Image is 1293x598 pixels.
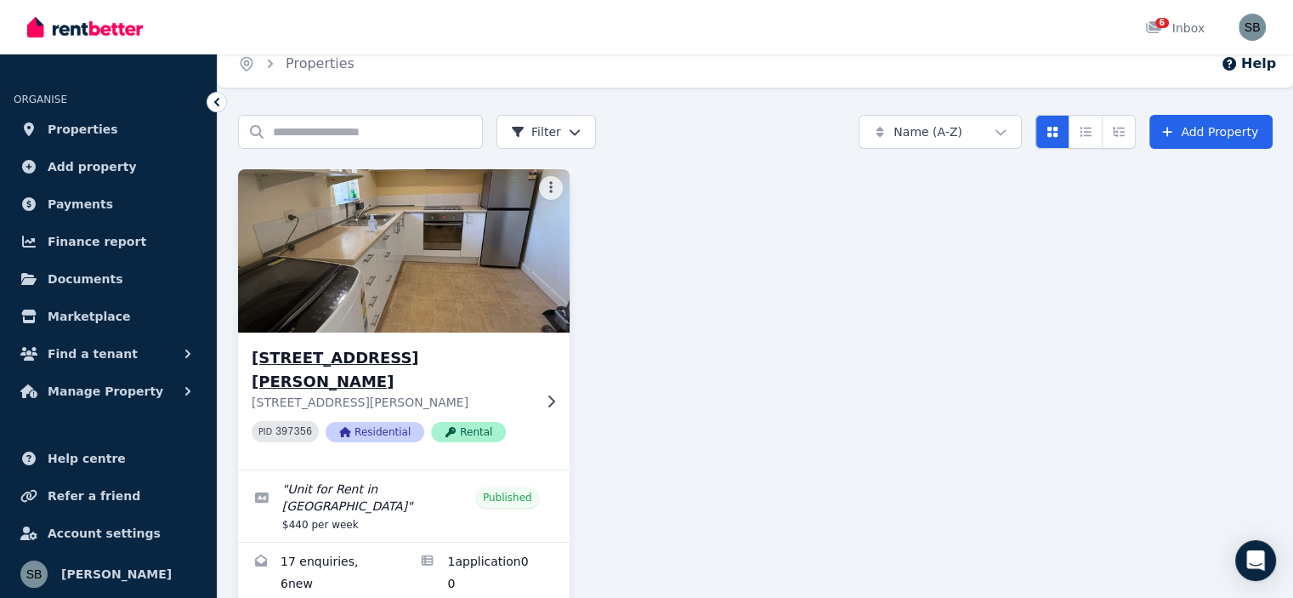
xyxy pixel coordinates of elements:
[14,225,203,259] a: Finance report
[496,115,596,149] button: Filter
[1035,115,1136,149] div: View options
[48,269,123,289] span: Documents
[14,374,203,408] button: Manage Property
[252,394,532,411] p: [STREET_ADDRESS][PERSON_NAME]
[48,381,163,402] span: Manage Property
[1235,540,1276,581] div: Open Intercom Messenger
[48,194,113,214] span: Payments
[27,14,143,40] img: RentBetter
[14,187,203,221] a: Payments
[859,115,1022,149] button: Name (A-Z)
[14,262,203,296] a: Documents
[1069,115,1103,149] button: Compact list view
[1102,115,1136,149] button: Expanded list view
[275,426,312,438] code: 397356
[48,231,146,252] span: Finance report
[48,306,130,327] span: Marketplace
[48,157,137,177] span: Add property
[14,150,203,184] a: Add property
[893,123,962,140] span: Name (A-Z)
[14,441,203,476] a: Help centre
[14,299,203,333] a: Marketplace
[286,55,354,71] a: Properties
[14,337,203,371] button: Find a tenant
[61,564,172,584] span: [PERSON_NAME]
[258,427,272,436] small: PID
[1145,20,1205,37] div: Inbox
[1035,115,1069,149] button: Card view
[238,169,570,470] a: Unit 1/22-24 Cromwell St, Battery Point[STREET_ADDRESS][PERSON_NAME][STREET_ADDRESS][PERSON_NAME]...
[539,176,563,200] button: More options
[48,486,140,506] span: Refer a friend
[1155,18,1169,28] span: 6
[431,422,506,442] span: Rental
[14,516,203,550] a: Account settings
[1239,14,1266,41] img: Satendra Bhola
[48,119,118,140] span: Properties
[14,94,67,105] span: ORGANISE
[238,470,570,542] a: Edit listing: Unit for Rent in Battery Point
[48,448,126,469] span: Help centre
[230,165,577,337] img: Unit 1/22-24 Cromwell St, Battery Point
[48,344,138,364] span: Find a tenant
[252,346,532,394] h3: [STREET_ADDRESS][PERSON_NAME]
[511,123,561,140] span: Filter
[1221,54,1276,74] button: Help
[20,561,48,588] img: Satendra Bhola
[14,112,203,146] a: Properties
[14,479,203,513] a: Refer a friend
[218,40,375,88] nav: Breadcrumb
[1149,115,1273,149] a: Add Property
[48,523,161,544] span: Account settings
[326,422,424,442] span: Residential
